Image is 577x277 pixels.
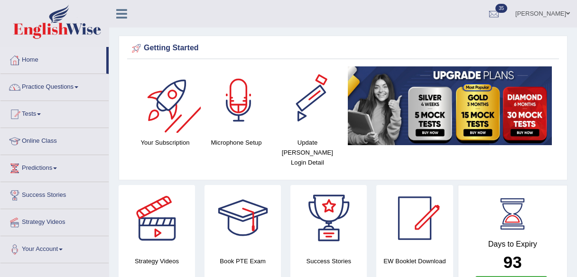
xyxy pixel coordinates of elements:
a: Success Stories [0,182,109,206]
h4: EW Booklet Download [376,256,453,266]
h4: Microphone Setup [205,138,267,148]
b: 93 [503,253,522,271]
h4: Your Subscription [134,138,196,148]
a: Home [0,47,106,71]
div: Getting Started [130,41,557,55]
a: Strategy Videos [0,209,109,233]
a: Predictions [0,155,109,179]
h4: Success Stories [290,256,367,266]
a: Your Account [0,236,109,260]
img: small5.jpg [348,66,552,145]
h4: Book PTE Exam [205,256,281,266]
h4: Update [PERSON_NAME] Login Detail [277,138,338,167]
a: Online Class [0,128,109,152]
h4: Days to Expiry [469,240,557,249]
span: 35 [495,4,507,13]
a: Practice Questions [0,74,109,98]
a: Tests [0,101,109,125]
h4: Strategy Videos [119,256,195,266]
